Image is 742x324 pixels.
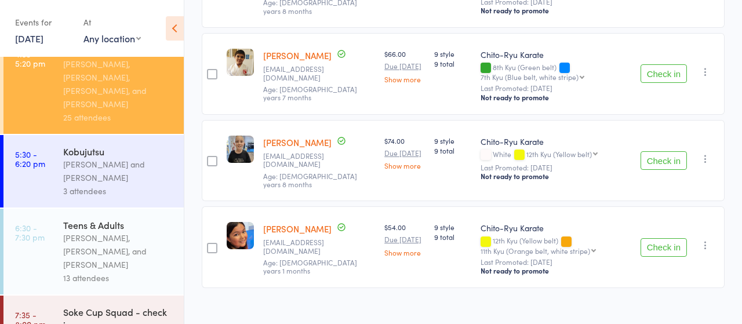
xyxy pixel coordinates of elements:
[263,65,375,82] small: hirastan29@gmail.com
[263,223,332,235] a: [PERSON_NAME]
[263,49,332,61] a: [PERSON_NAME]
[481,163,631,172] small: Last Promoted: [DATE]
[481,266,631,275] div: Not ready to promote
[63,158,174,184] div: [PERSON_NAME] and [PERSON_NAME]
[481,84,631,92] small: Last Promoted: [DATE]
[434,59,471,68] span: 9 total
[481,172,631,181] div: Not ready to promote
[481,236,631,254] div: 12th Kyu (Yellow belt)
[83,13,141,32] div: At
[63,271,174,285] div: 13 attendees
[481,93,631,102] div: Not ready to promote
[434,49,471,59] span: 9 style
[641,238,687,257] button: Check in
[15,13,72,32] div: Events for
[481,136,631,147] div: Chito-Ryu Karate
[63,57,174,111] div: [PERSON_NAME], [PERSON_NAME], [PERSON_NAME], and [PERSON_NAME]
[15,49,45,68] time: 4:30 - 5:20 pm
[384,162,425,169] a: Show more
[384,222,425,256] div: $54.00
[481,49,631,60] div: Chito-Ryu Karate
[384,149,425,157] small: Due [DATE]
[526,150,592,158] div: 12th Kyu (Yellow belt)
[481,258,631,266] small: Last Promoted: [DATE]
[15,223,45,242] time: 6:30 - 7:30 pm
[227,222,254,249] img: image1739431368.png
[481,63,631,81] div: 8th Kyu (Green belt)
[227,136,254,163] img: image1752472951.png
[641,151,687,170] button: Check in
[481,247,590,254] div: 11th Kyu (Orange belt, white stripe)
[63,231,174,271] div: [PERSON_NAME], [PERSON_NAME], and [PERSON_NAME]
[3,35,184,134] a: 4:30 -5:20 pmKids (8-12 yrs)[PERSON_NAME], [PERSON_NAME], [PERSON_NAME], and [PERSON_NAME]25 atte...
[3,135,184,207] a: 5:30 -6:20 pmKobujutsu[PERSON_NAME] and [PERSON_NAME]3 attendees
[15,150,45,168] time: 5:30 - 6:20 pm
[63,184,174,198] div: 3 attendees
[263,84,357,102] span: Age: [DEMOGRAPHIC_DATA] years 7 months
[384,49,425,82] div: $66.00
[481,6,631,15] div: Not ready to promote
[384,75,425,83] a: Show more
[434,222,471,232] span: 9 style
[384,249,425,256] a: Show more
[434,145,471,155] span: 9 total
[263,136,332,148] a: [PERSON_NAME]
[63,145,174,158] div: Kobujutsu
[15,32,43,45] a: [DATE]
[263,257,357,275] span: Age: [DEMOGRAPHIC_DATA] years 1 months
[434,136,471,145] span: 9 style
[263,171,357,189] span: Age: [DEMOGRAPHIC_DATA] years 8 months
[83,32,141,45] div: Any location
[263,152,375,169] small: info@masterverse.com.au
[3,209,184,294] a: 6:30 -7:30 pmTeens & Adults[PERSON_NAME], [PERSON_NAME], and [PERSON_NAME]13 attendees
[481,73,579,81] div: 7th Kyu (Blue belt, white stripe)
[641,64,687,83] button: Check in
[384,235,425,243] small: Due [DATE]
[63,111,174,124] div: 25 attendees
[481,222,631,234] div: Chito-Ryu Karate
[434,232,471,242] span: 9 total
[384,136,425,169] div: $74.00
[384,62,425,70] small: Due [DATE]
[263,238,375,255] small: anjav@ymail.com
[227,49,254,76] img: image1631316978.png
[63,219,174,231] div: Teens & Adults
[481,150,631,160] div: White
